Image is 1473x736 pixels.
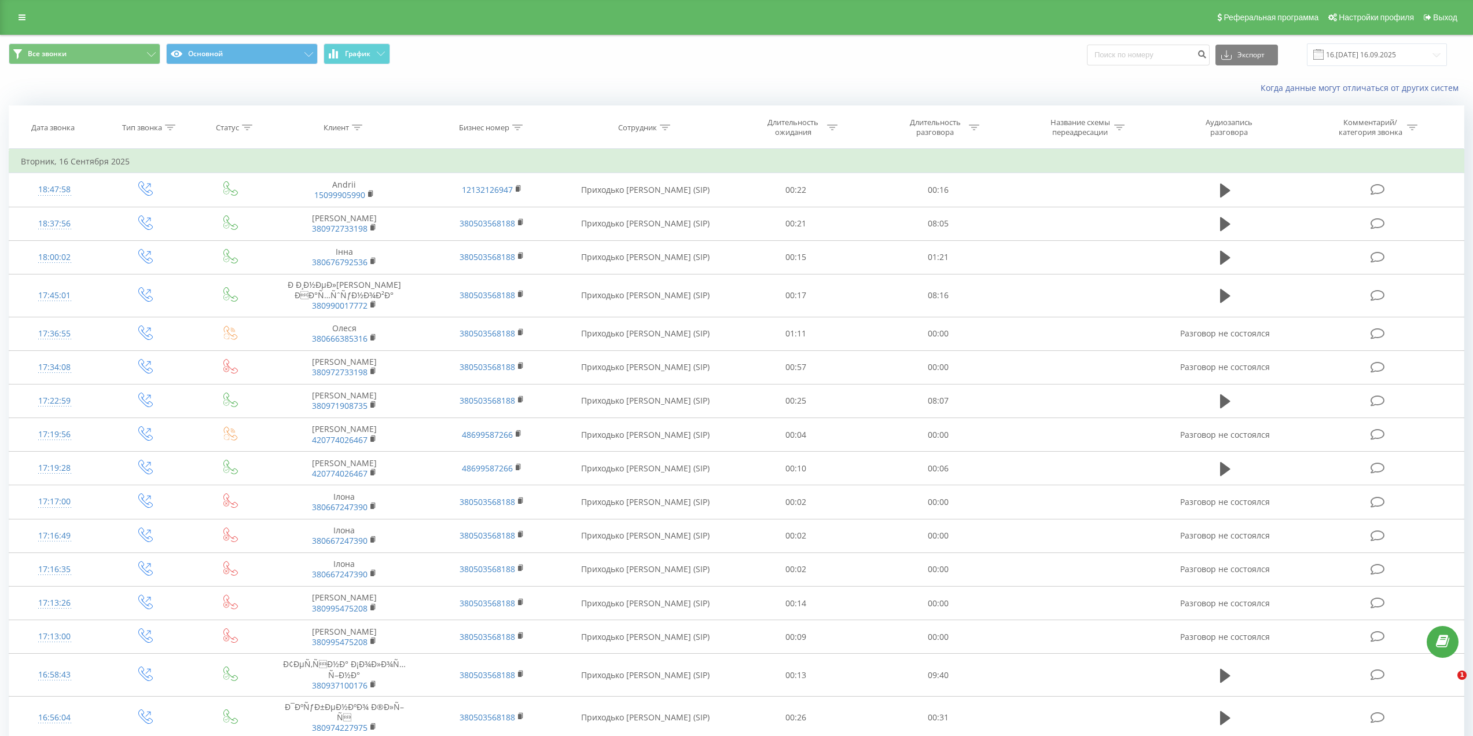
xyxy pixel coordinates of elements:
td: 00:02 [725,552,867,586]
span: Настройки профиля [1339,13,1414,22]
td: [PERSON_NAME] [270,452,418,485]
div: Тип звонка [122,123,162,133]
td: 09:40 [867,654,1009,697]
div: 17:13:00 [21,625,89,648]
div: 17:22:59 [21,390,89,412]
span: Разговор не состоялся [1180,631,1270,642]
a: 420774026467 [312,468,368,479]
td: 00:00 [867,418,1009,452]
a: 380667247390 [312,535,368,546]
td: Приходько [PERSON_NAME] (SIP) [566,418,725,452]
a: 48699587266 [462,463,513,474]
td: 00:10 [725,452,867,485]
div: Длительность разговора [904,118,966,137]
div: Бизнес номер [459,123,509,133]
button: График [324,43,390,64]
td: Олеся [270,317,418,350]
td: 00:00 [867,350,1009,384]
span: Разговор не состоялся [1180,328,1270,339]
a: 380503568188 [460,328,515,339]
td: 00:00 [867,317,1009,350]
td: 00:06 [867,452,1009,485]
td: [PERSON_NAME] [270,418,418,452]
a: 380995475208 [312,603,368,614]
a: 12132126947 [462,184,513,195]
td: Вторник, 16 Сентября 2025 [9,150,1464,173]
td: 00:02 [725,485,867,519]
div: 16:58:43 [21,664,89,686]
div: Статус [216,123,239,133]
td: Приходько [PERSON_NAME] (SIP) [566,620,725,654]
a: 380676792536 [312,257,368,268]
a: 380974227975 [312,722,368,733]
span: График [345,50,370,58]
a: Когда данные могут отличаться от других систем [1261,82,1464,93]
div: 17:13:26 [21,592,89,614]
button: Все звонки [9,43,160,64]
td: 00:00 [867,620,1009,654]
div: 17:34:08 [21,356,89,379]
td: Інна [270,240,418,274]
span: Разговор не состоялся [1180,361,1270,372]
td: 00:14 [725,587,867,620]
td: Приходько [PERSON_NAME] (SIP) [566,240,725,274]
td: Andrii [270,173,418,207]
div: 17:19:56 [21,423,89,446]
a: 380972733198 [312,367,368,378]
td: Ð Ð¸Ð½ÐµÐ»[PERSON_NAME] ÐÐ°Ñ…ÑˆÑƒÐ½Ð¾Ð²Ð° [270,274,418,317]
a: 380503568188 [460,251,515,262]
iframe: Intercom live chat [1434,671,1461,698]
td: Приходько [PERSON_NAME] (SIP) [566,587,725,620]
td: Приходько [PERSON_NAME] (SIP) [566,317,725,350]
div: Аудиозапись разговора [1191,118,1266,137]
a: 380972733198 [312,223,368,234]
span: Разговор не состоялся [1180,496,1270,507]
a: 380667247390 [312,501,368,512]
td: Приходько [PERSON_NAME] (SIP) [566,519,725,552]
td: 00:57 [725,350,867,384]
td: Ілона [270,485,418,519]
div: Клиент [324,123,349,133]
div: 17:19:28 [21,457,89,479]
div: 16:56:04 [21,706,89,729]
div: 18:00:02 [21,246,89,269]
td: [PERSON_NAME] [270,620,418,654]
div: 18:47:58 [21,178,89,201]
td: 00:02 [725,519,867,552]
td: [PERSON_NAME] [270,384,418,418]
span: 1 [1457,671,1467,680]
td: Приходько [PERSON_NAME] (SIP) [566,384,725,418]
td: 00:00 [867,485,1009,519]
span: Реферальная программа [1224,13,1318,22]
span: Разговор не состоялся [1180,530,1270,541]
td: 01:21 [867,240,1009,274]
div: 17:17:00 [21,490,89,513]
td: 01:11 [725,317,867,350]
td: Ілона [270,552,418,586]
td: 00:21 [725,207,867,240]
div: Дата звонка [31,123,75,133]
div: 17:16:35 [21,558,89,581]
span: Разговор не состоялся [1180,429,1270,440]
td: Приходько [PERSON_NAME] (SIP) [566,274,725,317]
td: 08:07 [867,384,1009,418]
div: Название схемы переадресации [1049,118,1111,137]
a: 15099905990 [314,189,365,200]
td: Приходько [PERSON_NAME] (SIP) [566,173,725,207]
button: Основной [166,43,318,64]
td: 00:00 [867,519,1009,552]
span: Разговор не состоялся [1180,563,1270,574]
td: 00:16 [867,173,1009,207]
div: 17:36:55 [21,323,89,345]
td: [PERSON_NAME] [270,350,418,384]
a: 380971908735 [312,400,368,411]
a: 380666385316 [312,333,368,344]
div: 17:45:01 [21,284,89,307]
td: Приходько [PERSON_NAME] (SIP) [566,207,725,240]
a: 380503568188 [460,712,515,723]
td: Приходько [PERSON_NAME] (SIP) [566,452,725,485]
a: 380667247390 [312,569,368,580]
td: 00:17 [725,274,867,317]
td: 00:00 [867,552,1009,586]
a: 380503568188 [460,395,515,406]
